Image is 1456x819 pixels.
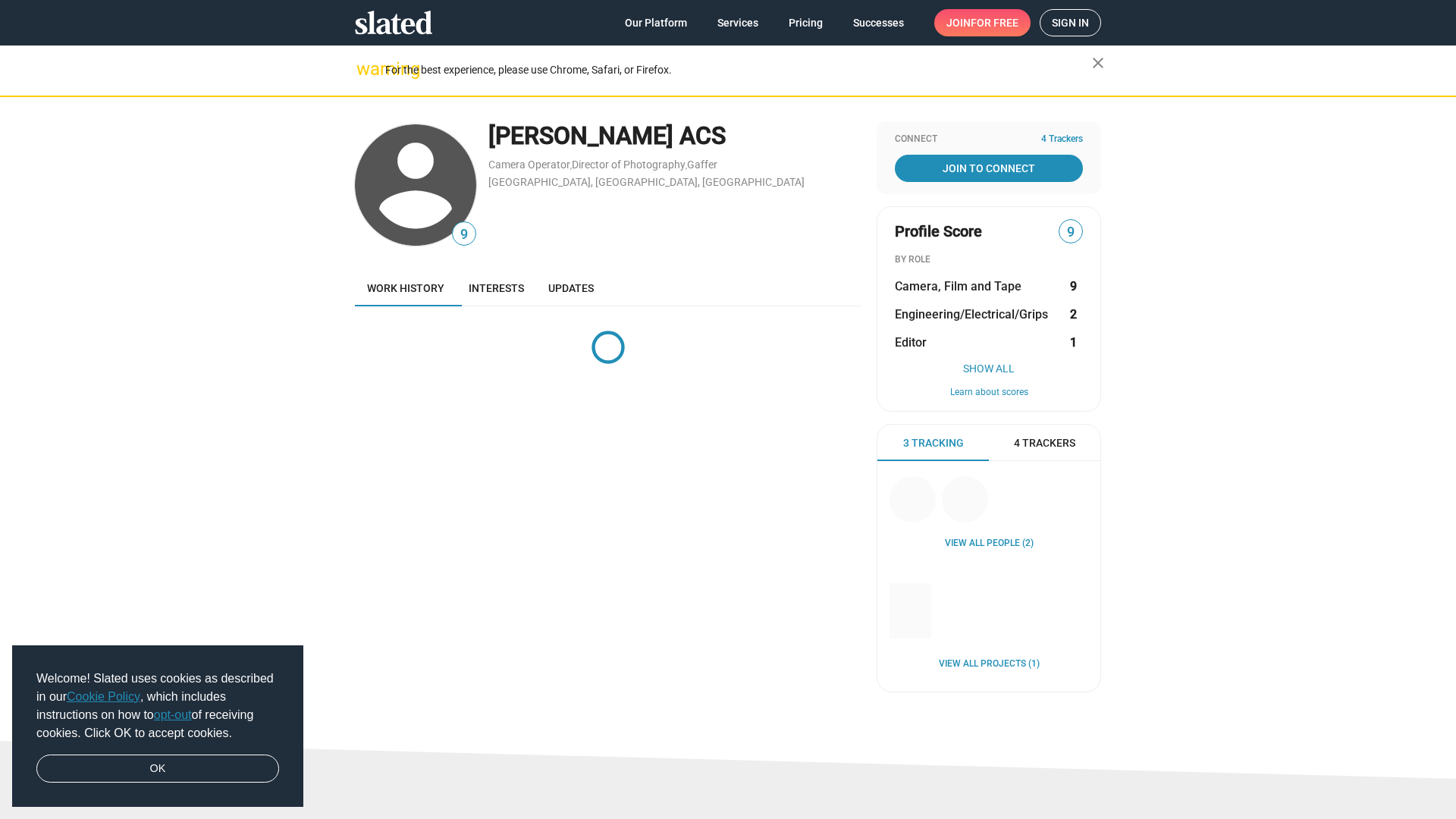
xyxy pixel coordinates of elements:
a: Joinfor free [934,9,1031,36]
span: Sign in [1052,10,1089,36]
span: Updates [548,282,594,294]
span: Pricing [789,9,823,36]
span: 3 Tracking [903,436,964,450]
span: Camera, Film and Tape [895,278,1021,294]
span: Engineering/Electrical/Grips [895,306,1048,322]
div: For the best experience, please use Chrome, Safari, or Firefox. [385,60,1092,80]
span: 9 [453,224,475,245]
div: Connect [895,133,1083,146]
a: Updates [536,270,606,306]
span: , [686,162,687,170]
strong: 1 [1070,334,1077,350]
span: Interests [469,282,524,294]
span: 4 Trackers [1014,436,1075,450]
span: Welcome! Slated uses cookies as described in our , which includes instructions on how to of recei... [36,670,279,742]
a: Gaffer [687,158,717,171]
span: Our Platform [625,9,687,36]
a: Sign in [1040,9,1101,36]
a: [GEOGRAPHIC_DATA], [GEOGRAPHIC_DATA], [GEOGRAPHIC_DATA] [488,176,805,188]
span: Editor [895,334,927,350]
a: Director of Photography [572,158,686,171]
a: View all Projects (1) [939,658,1040,670]
span: 9 [1059,222,1082,243]
span: Services [717,9,758,36]
a: opt-out [154,708,192,721]
a: Services [705,9,770,36]
strong: 9 [1070,278,1077,294]
button: Learn about scores [895,387,1083,399]
div: BY ROLE [895,254,1083,266]
span: Join [946,9,1018,36]
a: Pricing [777,9,835,36]
mat-icon: close [1089,54,1107,72]
mat-icon: warning [356,60,375,78]
a: Join To Connect [895,155,1083,182]
a: Our Platform [613,9,699,36]
a: Work history [355,270,457,306]
a: dismiss cookie message [36,755,279,783]
span: 4 Trackers [1041,133,1083,146]
a: Cookie Policy [67,690,140,703]
span: Join To Connect [898,155,1080,182]
span: Successes [853,9,904,36]
span: , [570,162,572,170]
span: Work history [367,282,444,294]
span: for free [971,9,1018,36]
a: View all People (2) [945,538,1034,550]
button: Show All [895,362,1083,375]
a: Interests [457,270,536,306]
span: Profile Score [895,221,982,242]
strong: 2 [1070,306,1077,322]
div: cookieconsent [12,645,303,808]
a: Camera Operator [488,158,570,171]
div: [PERSON_NAME] ACS [488,120,861,152]
a: Successes [841,9,916,36]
